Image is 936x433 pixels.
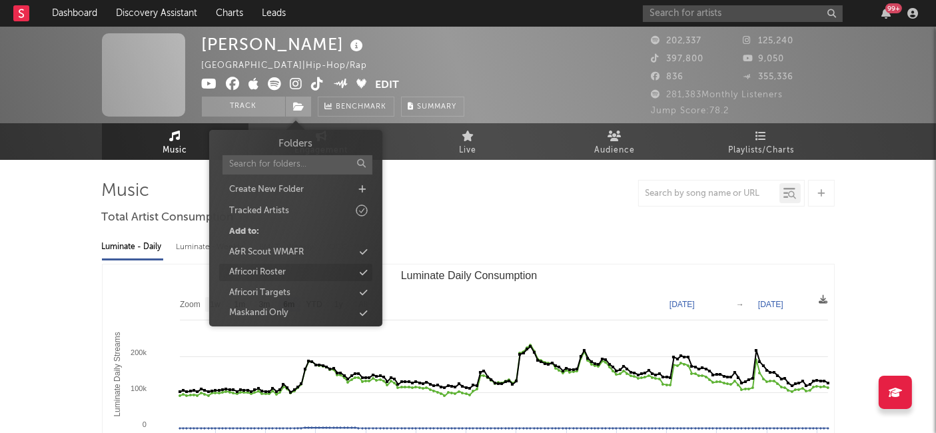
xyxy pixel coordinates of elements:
[688,123,835,160] a: Playlists/Charts
[460,143,477,159] span: Live
[229,306,288,320] div: Maskandi Only
[542,123,688,160] a: Audience
[652,107,729,115] span: Jump Score: 78.2
[652,91,783,99] span: 281,383 Monthly Listeners
[881,8,891,19] button: 99+
[202,58,383,74] div: [GEOGRAPHIC_DATA] | Hip-Hop/Rap
[180,300,201,310] text: Zoom
[278,137,312,152] h3: Folders
[229,286,290,300] div: Africori Targets
[375,77,399,94] button: Edit
[639,189,779,199] input: Search by song name or URL
[163,143,187,159] span: Music
[670,300,695,309] text: [DATE]
[400,270,537,281] text: Luminate Daily Consumption
[643,5,843,22] input: Search for artists
[112,332,121,416] text: Luminate Daily Streams
[418,103,457,111] span: Summary
[229,246,304,259] div: A&R Scout WMAFR
[202,97,285,117] button: Track
[395,123,542,160] a: Live
[102,236,163,258] div: Luminate - Daily
[229,205,289,218] div: Tracked Artists
[743,73,793,81] span: 355,336
[142,420,146,428] text: 0
[652,73,684,81] span: 836
[652,55,704,63] span: 397,800
[728,143,794,159] span: Playlists/Charts
[131,384,147,392] text: 100k
[758,300,783,309] text: [DATE]
[743,37,793,45] span: 125,240
[131,348,147,356] text: 200k
[202,33,367,55] div: [PERSON_NAME]
[177,236,246,258] div: Luminate - Weekly
[229,266,286,279] div: Africori Roster
[102,210,234,226] span: Total Artist Consumption
[248,123,395,160] a: Engagement
[336,99,387,115] span: Benchmark
[223,155,372,175] input: Search for folders...
[229,183,304,197] div: Create New Folder
[401,97,464,117] button: Summary
[743,55,784,63] span: 9,050
[594,143,635,159] span: Audience
[229,225,259,238] div: Add to:
[102,123,248,160] a: Music
[318,97,394,117] a: Benchmark
[652,37,702,45] span: 202,337
[885,3,902,13] div: 99 +
[736,300,744,309] text: →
